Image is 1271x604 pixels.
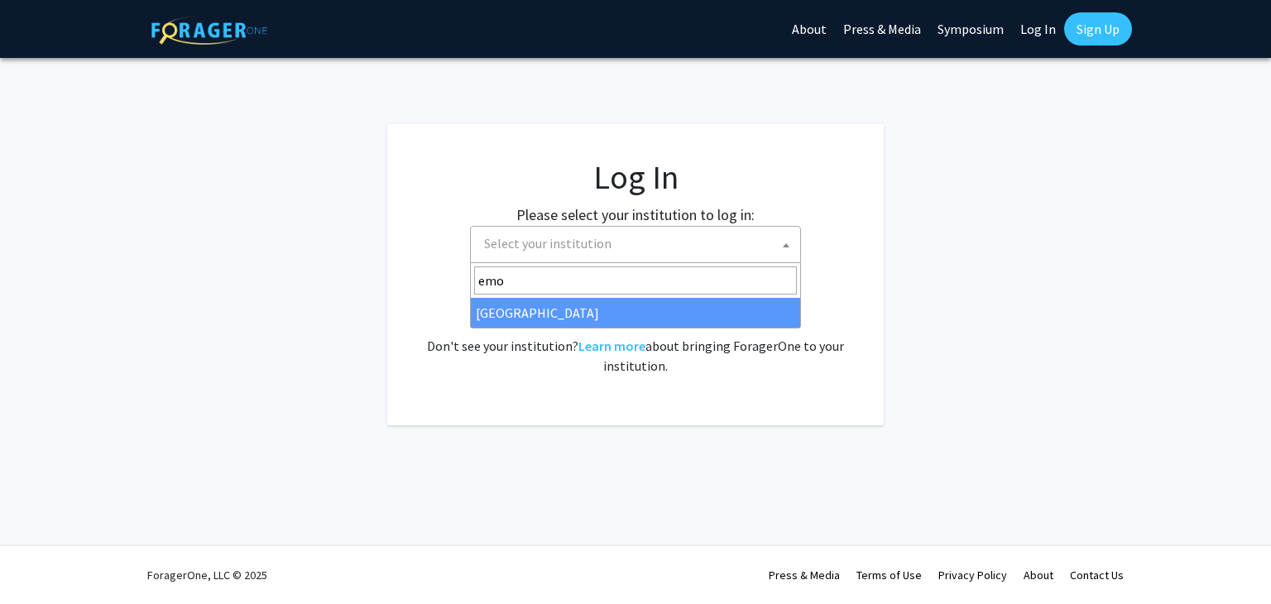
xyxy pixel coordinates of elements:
[420,157,851,197] h1: Log In
[938,568,1007,582] a: Privacy Policy
[856,568,922,582] a: Terms of Use
[769,568,840,582] a: Press & Media
[151,16,267,45] img: ForagerOne Logo
[1024,568,1053,582] a: About
[471,298,800,328] li: [GEOGRAPHIC_DATA]
[1064,12,1132,46] a: Sign Up
[470,226,801,263] span: Select your institution
[516,204,755,226] label: Please select your institution to log in:
[420,296,851,376] div: No account? . Don't see your institution? about bringing ForagerOne to your institution.
[12,530,70,592] iframe: Chat
[474,266,797,295] input: Search
[147,546,267,604] div: ForagerOne, LLC © 2025
[1070,568,1124,582] a: Contact Us
[477,227,800,261] span: Select your institution
[484,235,612,252] span: Select your institution
[578,338,645,354] a: Learn more about bringing ForagerOne to your institution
